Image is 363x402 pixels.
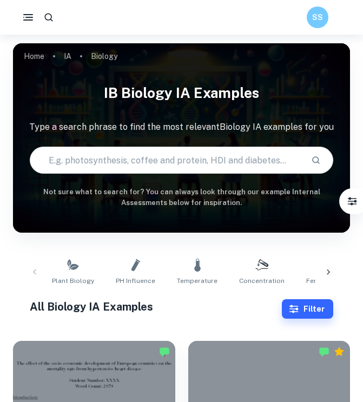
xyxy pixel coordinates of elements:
span: Fermentation [306,276,349,286]
img: Marked [159,346,170,357]
button: SS [307,6,328,28]
p: Biology [91,50,117,62]
a: Home [24,49,44,64]
img: Marked [319,346,329,357]
div: Premium [334,346,345,357]
button: Filter [282,299,333,319]
h1: All Biology IA Examples [30,299,282,315]
span: Temperature [177,276,217,286]
span: Concentration [239,276,285,286]
h6: Not sure what to search for? You can always look through our example Internal Assessments below f... [13,187,350,209]
a: IA [64,49,71,64]
h1: IB Biology IA examples [13,78,350,108]
input: E.g. photosynthesis, coffee and protein, HDI and diabetes... [30,145,302,175]
span: pH Influence [116,276,155,286]
span: Plant Biology [52,276,94,286]
p: Type a search phrase to find the most relevant Biology IA examples for you [13,121,350,134]
button: Filter [341,190,363,212]
button: Search [307,151,325,169]
h6: SS [312,11,324,23]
